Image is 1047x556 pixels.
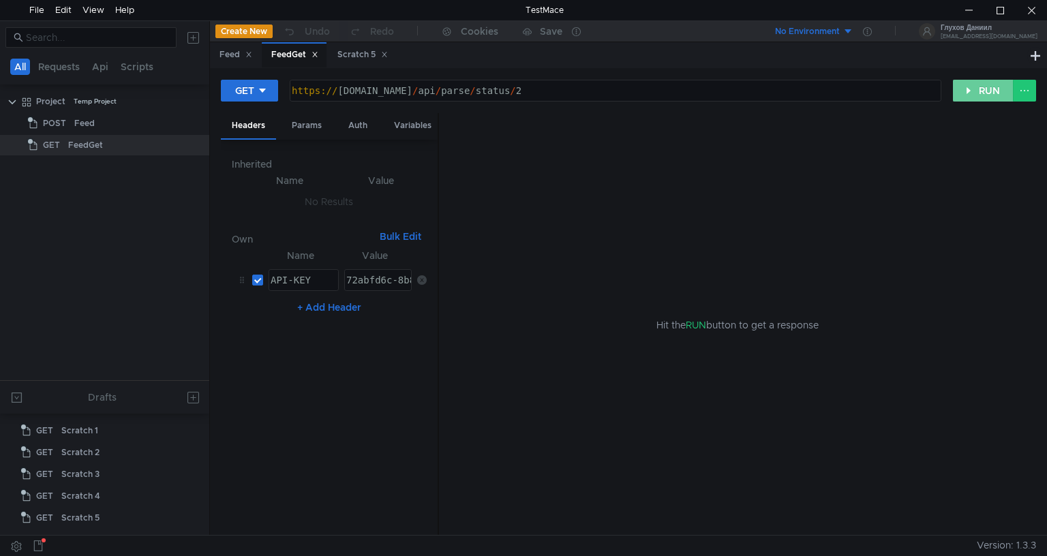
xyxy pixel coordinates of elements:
span: Hit the button to get a response [656,318,819,333]
span: GET [36,420,53,441]
div: Project [36,91,65,112]
th: Value [339,247,412,264]
div: Feed [74,113,95,134]
span: GET [36,486,53,506]
th: Name [243,172,336,189]
div: Temp Project [74,91,117,112]
span: GET [43,135,60,155]
div: Undo [305,23,330,40]
h6: Own [232,231,374,247]
div: FeedGet [68,135,103,155]
div: Scratch 5 [61,508,100,528]
div: Variables [383,113,442,138]
th: Name [263,247,339,264]
div: GET [235,83,254,98]
div: Params [281,113,333,138]
span: POST [43,113,66,134]
div: FeedGet [271,48,318,62]
span: GET [36,442,53,463]
button: Bulk Edit [374,228,427,245]
input: Search... [26,30,168,45]
div: Scratch 3 [61,464,100,484]
button: Redo [339,21,404,42]
button: No Environment [759,20,853,42]
button: Api [88,59,112,75]
div: Глухов Даниил [941,25,1037,31]
button: All [10,59,30,75]
button: GET [221,80,278,102]
button: Scripts [117,59,157,75]
div: Scratch 4 [61,486,100,506]
button: + Add Header [292,299,367,315]
div: Redo [370,23,394,40]
div: Save [540,27,562,36]
button: Requests [34,59,84,75]
div: Cookies [461,23,498,40]
button: Create New [215,25,273,38]
div: Scratch 1 [61,420,98,441]
div: Auth [337,113,378,138]
th: Value [336,172,426,189]
span: Version: 1.3.3 [977,536,1036,555]
span: GET [36,508,53,528]
h6: Inherited [232,156,427,172]
div: Scratch 5 [337,48,388,62]
div: Feed [219,48,252,62]
button: RUN [953,80,1014,102]
div: [EMAIL_ADDRESS][DOMAIN_NAME] [941,34,1037,39]
button: Undo [273,21,339,42]
nz-embed-empty: No Results [305,196,353,208]
div: Drafts [88,389,117,405]
div: Headers [221,113,276,140]
span: GET [36,464,53,484]
div: No Environment [775,25,840,38]
span: RUN [686,319,706,331]
div: Scratch 2 [61,442,100,463]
